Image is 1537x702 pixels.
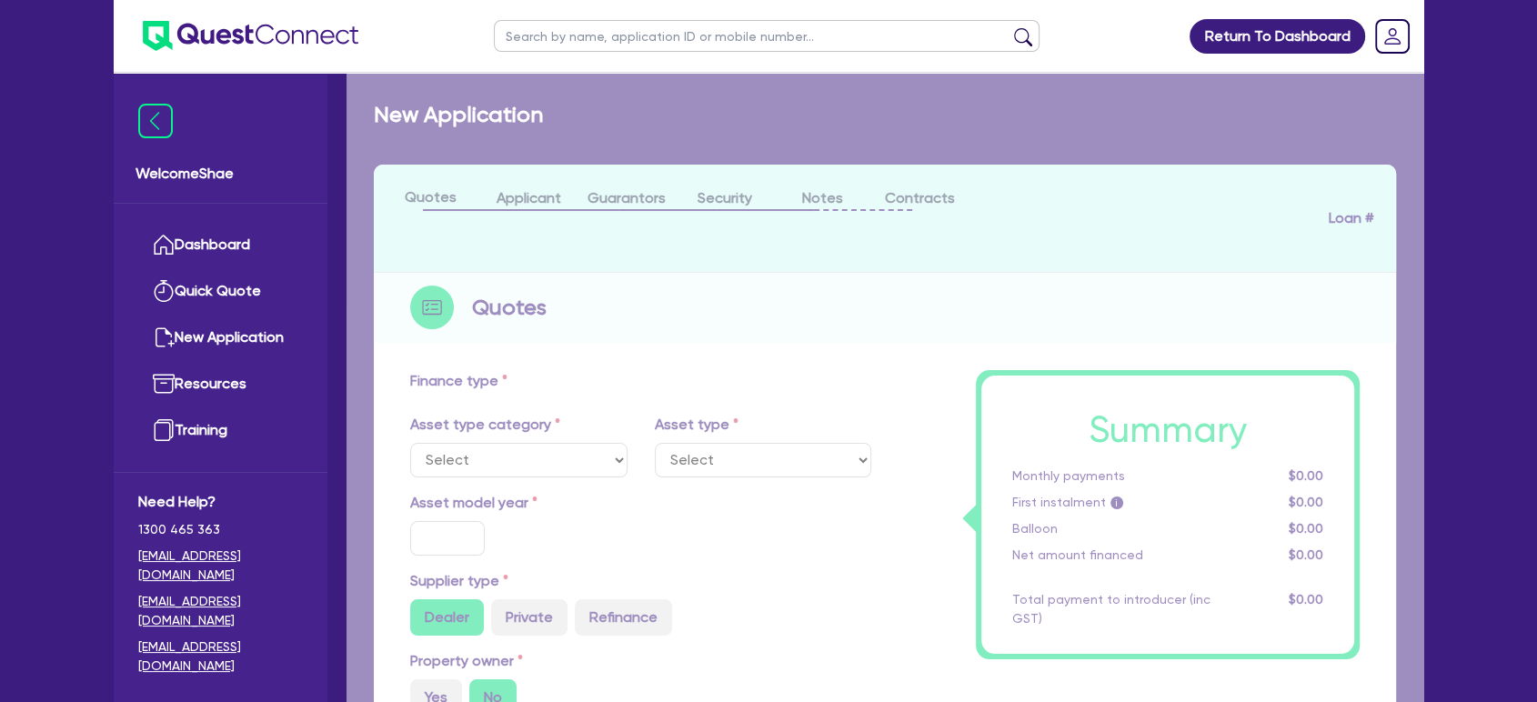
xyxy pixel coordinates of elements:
[153,280,175,302] img: quick-quote
[138,491,303,513] span: Need Help?
[138,268,303,315] a: Quick Quote
[138,592,303,630] a: [EMAIL_ADDRESS][DOMAIN_NAME]
[153,326,175,348] img: new-application
[138,361,303,407] a: Resources
[138,407,303,454] a: Training
[153,373,175,395] img: resources
[494,20,1040,52] input: Search by name, application ID or mobile number...
[153,419,175,441] img: training
[138,547,303,585] a: [EMAIL_ADDRESS][DOMAIN_NAME]
[138,222,303,268] a: Dashboard
[143,21,358,51] img: quest-connect-logo-blue
[138,104,173,138] img: icon-menu-close
[1369,13,1416,60] a: Dropdown toggle
[1190,19,1365,54] a: Return To Dashboard
[138,315,303,361] a: New Application
[138,520,303,539] span: 1300 465 363
[136,163,306,185] span: Welcome Shae
[138,637,303,676] a: [EMAIL_ADDRESS][DOMAIN_NAME]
